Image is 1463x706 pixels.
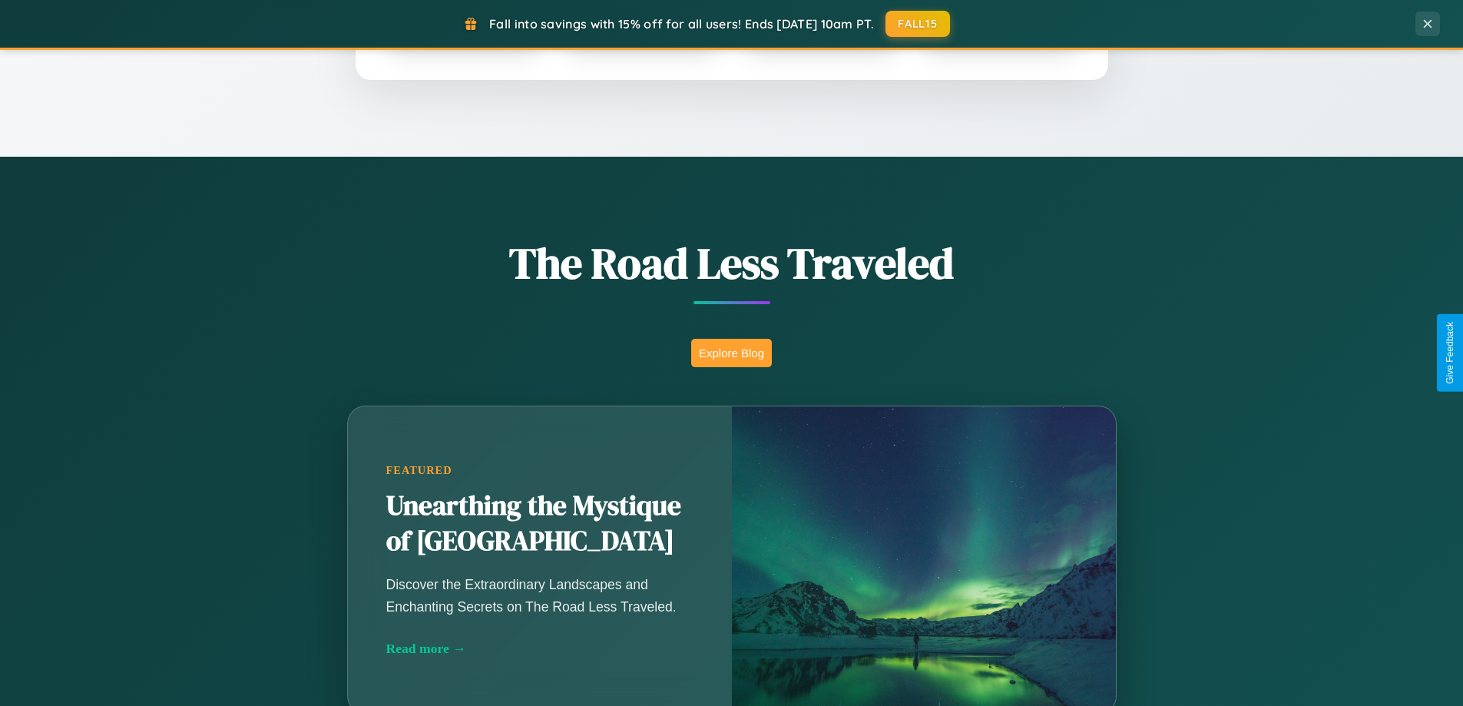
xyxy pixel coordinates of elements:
h1: The Road Less Traveled [271,234,1193,293]
button: Explore Blog [691,339,772,367]
button: FALL15 [885,11,950,37]
div: Read more → [386,641,693,657]
h2: Unearthing the Mystique of [GEOGRAPHIC_DATA] [386,489,693,559]
span: Fall into savings with 15% off for all users! Ends [DATE] 10am PT. [489,16,874,31]
div: Give Feedback [1445,322,1455,384]
div: Featured [386,464,693,477]
p: Discover the Extraordinary Landscapes and Enchanting Secrets on The Road Less Traveled. [386,574,693,617]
